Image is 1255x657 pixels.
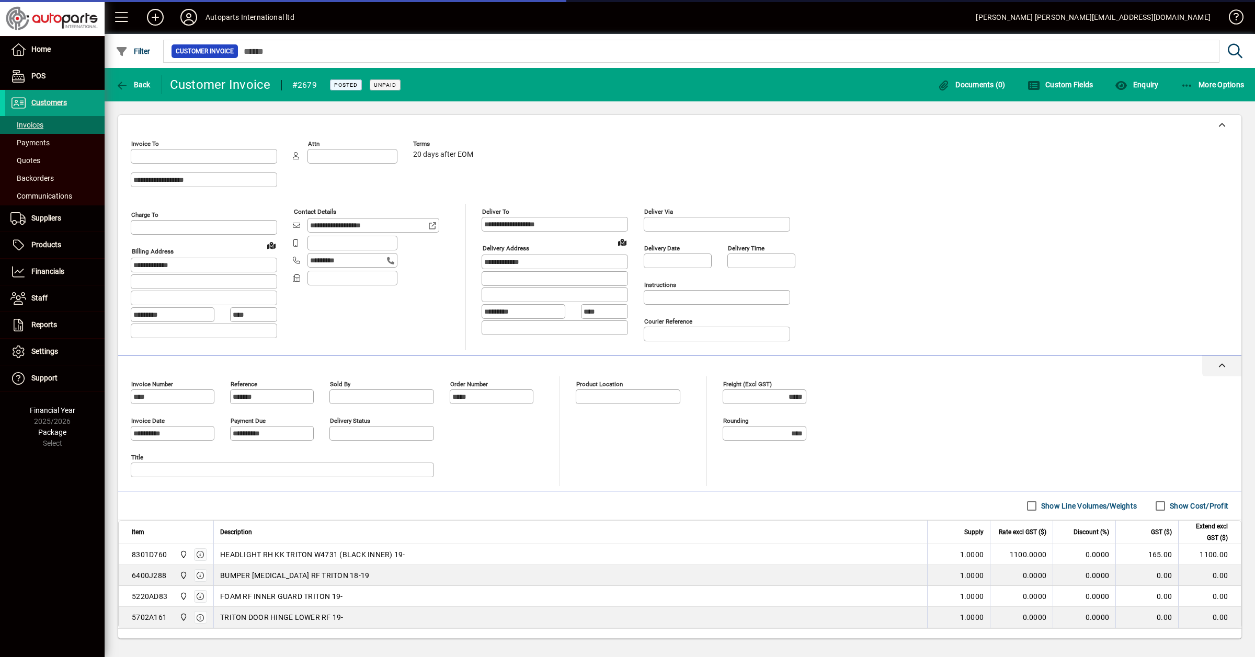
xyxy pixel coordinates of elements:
span: GST ($) [1151,526,1172,538]
span: 1.0000 [960,570,984,581]
td: 0.00 [1178,586,1241,607]
a: Financials [5,259,105,285]
a: POS [5,63,105,89]
td: 0.0000 [1053,565,1115,586]
td: 0.00 [1115,565,1178,586]
mat-label: Invoice To [131,140,159,147]
span: Filter [116,47,151,55]
span: Home [31,45,51,53]
span: Products [31,240,61,249]
div: 6400J288 [132,570,166,581]
span: Custom Fields [1028,80,1093,89]
app-page-header-button: Back [105,75,162,94]
a: Reports [5,312,105,338]
td: 0.00 [1115,586,1178,607]
span: Package [38,428,66,436]
span: Backorders [10,174,54,182]
a: Home [5,37,105,63]
span: Supply [964,526,984,538]
span: Documents (0) [938,80,1006,89]
a: Staff [5,285,105,312]
div: 0.0000 [997,612,1046,623]
div: 1100.0000 [997,549,1046,560]
span: Extend excl GST ($) [1185,521,1228,544]
mat-label: Payment due [231,417,266,424]
span: Item [132,526,144,538]
mat-label: Attn [308,140,320,147]
span: Financials [31,267,64,275]
div: 8301D760 [132,549,167,560]
span: Central [177,612,189,623]
mat-label: Courier Reference [644,318,692,325]
mat-label: Invoice date [131,417,165,424]
span: Discount (%) [1074,526,1109,538]
td: 0.0000 [1053,586,1115,607]
span: Terms [413,141,476,147]
mat-label: Charge To [131,211,158,218]
div: #2679 [292,77,317,94]
a: Invoices [5,116,105,134]
button: More Options [1178,75,1247,94]
span: 1.0000 [960,549,984,560]
mat-label: Delivery time [728,245,765,252]
a: Payments [5,134,105,152]
a: Support [5,365,105,391]
span: Payments [10,139,50,147]
a: Products [5,232,105,258]
span: Description [220,526,252,538]
mat-label: Deliver To [482,208,509,215]
mat-label: Order number [450,381,488,388]
span: Central [177,591,189,602]
a: Quotes [5,152,105,169]
div: 0.0000 [997,591,1046,602]
mat-label: Invoice number [131,381,173,388]
mat-label: Reference [231,381,257,388]
button: Enquiry [1112,75,1161,94]
span: 1.0000 [960,591,984,602]
span: POS [31,72,45,80]
span: 20 days after EOM [413,151,473,159]
div: Customer Invoice [170,76,271,93]
div: Autoparts International ltd [206,9,294,26]
span: Enquiry [1115,80,1158,89]
span: Staff [31,294,48,302]
span: TRITON DOOR HINGE LOWER RF 19- [220,612,344,623]
span: Rate excl GST ($) [999,526,1046,538]
span: Customers [31,98,67,107]
mat-label: Delivery status [330,417,370,424]
a: View on map [263,237,280,253]
span: Customer Invoice [176,46,234,56]
td: 0.0000 [1053,544,1115,565]
span: Suppliers [31,214,61,222]
td: 0.00 [1178,565,1241,586]
button: Filter [113,42,153,61]
div: [PERSON_NAME] [PERSON_NAME][EMAIL_ADDRESS][DOMAIN_NAME] [976,9,1211,26]
span: Support [31,374,58,382]
div: 5702A161 [132,612,167,623]
span: BUMPER [MEDICAL_DATA] RF TRITON 18-19 [220,570,369,581]
label: Show Line Volumes/Weights [1039,501,1137,511]
span: Quotes [10,156,40,165]
mat-label: Product location [576,381,623,388]
span: Unpaid [374,82,396,88]
mat-label: Instructions [644,281,676,289]
span: Settings [31,347,58,355]
button: Add [139,8,172,27]
span: Communications [10,192,72,200]
a: View on map [614,234,631,250]
td: 1100.00 [1178,544,1241,565]
span: 1.0000 [960,612,984,623]
a: Communications [5,187,105,205]
a: Settings [5,339,105,365]
mat-label: Sold by [330,381,350,388]
button: Custom Fields [1025,75,1096,94]
mat-label: Rounding [723,417,748,424]
span: More Options [1181,80,1245,89]
a: Suppliers [5,205,105,232]
button: Back [113,75,153,94]
td: 0.00 [1178,607,1241,628]
td: 165.00 [1115,544,1178,565]
span: Invoices [10,121,43,129]
mat-label: Deliver via [644,208,673,215]
span: Central [177,549,189,560]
